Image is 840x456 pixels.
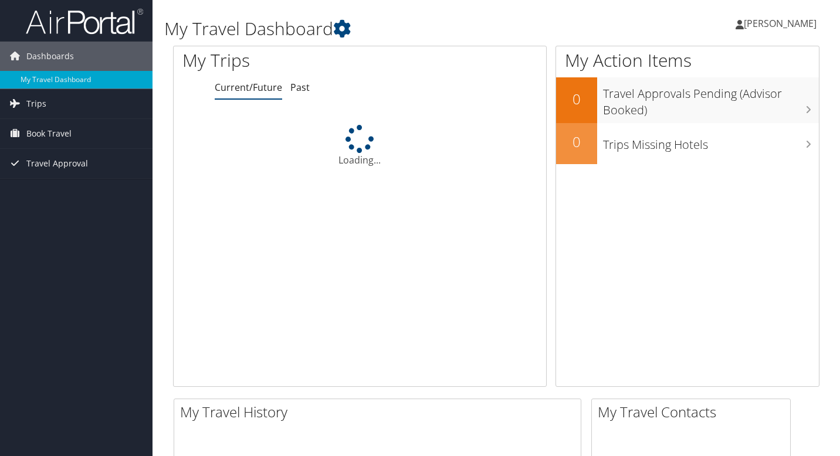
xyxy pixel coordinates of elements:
[556,132,597,152] h2: 0
[180,402,581,422] h2: My Travel History
[603,80,819,118] h3: Travel Approvals Pending (Advisor Booked)
[164,16,607,41] h1: My Travel Dashboard
[215,81,282,94] a: Current/Future
[182,48,382,73] h1: My Trips
[736,6,828,41] a: [PERSON_NAME]
[598,402,790,422] h2: My Travel Contacts
[556,123,819,164] a: 0Trips Missing Hotels
[556,77,819,122] a: 0Travel Approvals Pending (Advisor Booked)
[556,89,597,109] h2: 0
[26,89,46,118] span: Trips
[603,131,819,153] h3: Trips Missing Hotels
[26,8,143,35] img: airportal-logo.png
[26,119,72,148] span: Book Travel
[556,48,819,73] h1: My Action Items
[290,81,310,94] a: Past
[26,149,88,178] span: Travel Approval
[174,125,546,167] div: Loading...
[26,42,74,71] span: Dashboards
[744,17,817,30] span: [PERSON_NAME]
